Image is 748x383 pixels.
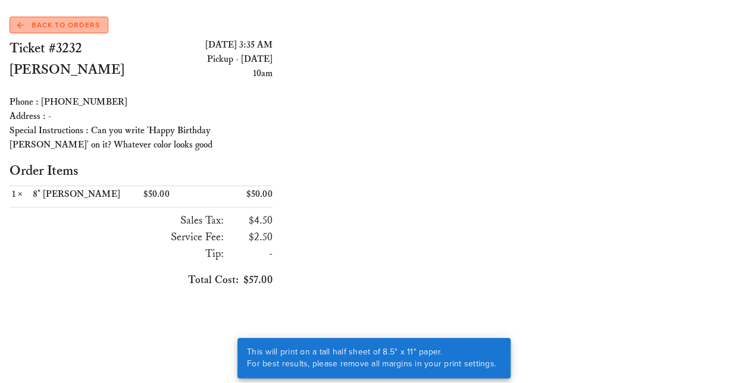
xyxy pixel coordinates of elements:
h3: - [229,246,273,262]
div: 10am [141,67,273,81]
div: Special Instructions : Can you write 'Happy Birthday [PERSON_NAME]' on it? Whatever color looks good [10,124,273,152]
div: [DATE] 3:35 AM [141,38,273,52]
a: Back to Orders [10,17,108,33]
h2: Order Items [10,162,273,181]
span: Total Cost: [188,274,239,287]
h3: $2.50 [229,229,273,246]
div: × [10,189,33,200]
span: 1 [10,189,18,200]
div: This will print on a tall half sheet of 8.5" x 11" paper. For best results, please remove all mar... [237,338,506,378]
div: Pickup - [DATE] [141,52,273,67]
h2: Ticket #3232 [10,38,141,59]
h2: [PERSON_NAME] [10,59,141,81]
span: Back to Orders [17,20,100,30]
div: $50.00 [141,186,207,202]
h3: $4.50 [229,212,273,229]
h3: $57.00 [10,272,273,288]
div: $50.00 [207,186,273,202]
div: 8" [PERSON_NAME] [33,189,139,200]
h3: Service Fee: [10,229,224,246]
h3: Tip: [10,246,224,262]
h3: Sales Tax: [10,212,224,229]
div: Address : - [10,109,273,124]
div: Phone : [PHONE_NUMBER] [10,95,273,109]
